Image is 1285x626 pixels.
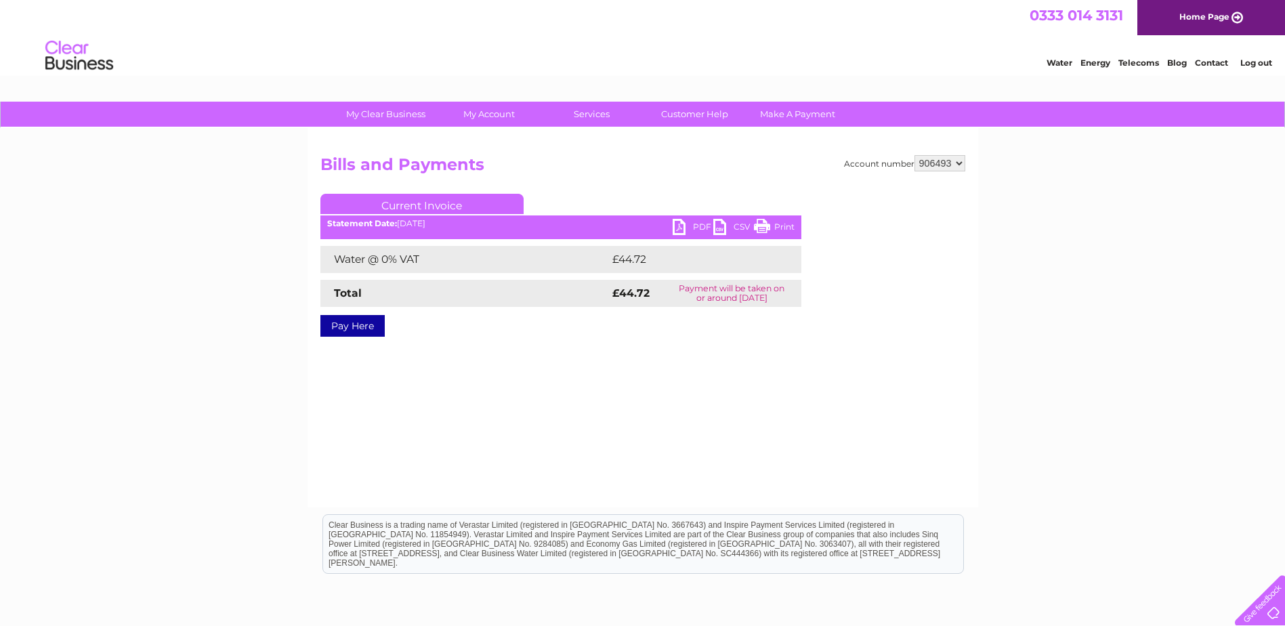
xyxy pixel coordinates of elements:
a: Customer Help [639,102,751,127]
a: Make A Payment [742,102,854,127]
a: Contact [1195,58,1228,68]
a: Current Invoice [320,194,524,214]
div: [DATE] [320,219,801,228]
a: PDF [673,219,713,238]
a: Log out [1240,58,1272,68]
strong: £44.72 [612,287,650,299]
a: Telecoms [1118,58,1159,68]
td: Payment will be taken on or around [DATE] [662,280,801,307]
a: My Account [433,102,545,127]
a: Services [536,102,648,127]
td: £44.72 [609,246,774,273]
strong: Total [334,287,362,299]
h2: Bills and Payments [320,155,965,181]
div: Account number [844,155,965,171]
a: Energy [1080,58,1110,68]
a: Water [1047,58,1072,68]
td: Water @ 0% VAT [320,246,609,273]
a: Blog [1167,58,1187,68]
div: Clear Business is a trading name of Verastar Limited (registered in [GEOGRAPHIC_DATA] No. 3667643... [323,7,963,66]
a: Pay Here [320,315,385,337]
img: logo.png [45,35,114,77]
a: CSV [713,219,754,238]
b: Statement Date: [327,218,397,228]
a: Print [754,219,795,238]
a: My Clear Business [330,102,442,127]
a: 0333 014 3131 [1030,7,1123,24]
